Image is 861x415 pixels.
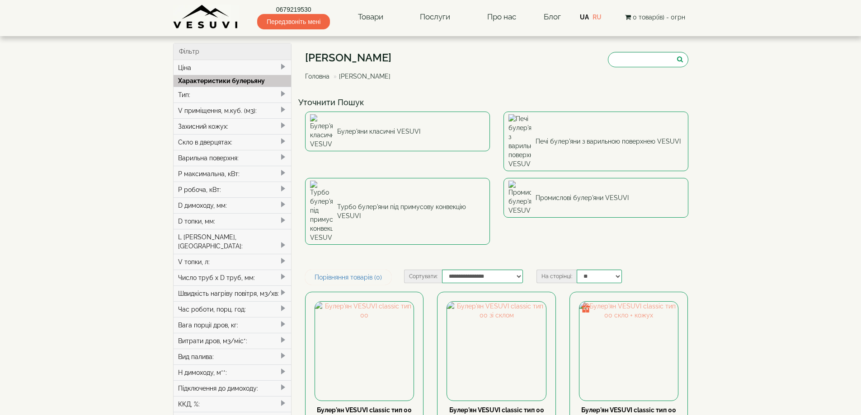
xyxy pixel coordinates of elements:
[174,75,292,87] div: Характеристики булерьяну
[447,302,546,400] img: Булер'ян VESUVI classic тип 00 зі склом
[317,406,412,414] a: Булер'ян VESUVI classic тип 00
[174,301,292,317] div: Час роботи, порц. год:
[257,5,330,14] a: 0679219530
[349,7,392,28] a: Товари
[174,103,292,118] div: V приміщення, м.куб. (м3):
[174,270,292,285] div: Число труб x D труб, мм:
[174,380,292,396] div: Підключення до димоходу:
[305,112,490,151] a: Булер'яни класичні VESUVI Булер'яни класичні VESUVI
[579,302,678,400] img: Булер'ян VESUVI classic тип 00 скло + кожух
[411,7,459,28] a: Послуги
[404,270,442,283] label: Сортувати:
[174,285,292,301] div: Швидкість нагріву повітря, м3/хв:
[633,14,685,21] span: 0 товар(ів) - 0грн
[478,7,525,28] a: Про нас
[174,254,292,270] div: V топки, л:
[174,333,292,349] div: Витрати дров, м3/міс*:
[580,14,589,21] a: UA
[315,302,414,400] img: Булер'ян VESUVI classic тип 00
[174,213,292,229] div: D топки, мм:
[305,52,397,64] h1: [PERSON_NAME]
[305,73,329,80] a: Головна
[174,134,292,150] div: Скло в дверцятах:
[174,60,292,75] div: Ціна
[174,43,292,60] div: Фільтр
[174,197,292,213] div: D димоходу, мм:
[305,270,391,285] a: Порівняння товарів (0)
[622,12,688,22] button: 0 товар(ів) - 0грн
[503,178,688,218] a: Промислові булер'яни VESUVI Промислові булер'яни VESUVI
[173,5,239,29] img: Завод VESUVI
[174,166,292,182] div: P максимальна, кВт:
[174,182,292,197] div: P робоча, кВт:
[305,178,490,245] a: Турбо булер'яни під примусову конвекцію VESUVI Турбо булер'яни під примусову конвекцію VESUVI
[298,98,695,107] h4: Уточнити Пошук
[174,396,292,412] div: ККД, %:
[508,181,531,215] img: Промислові булер'яни VESUVI
[174,87,292,103] div: Тип:
[593,14,602,21] a: RU
[174,364,292,380] div: H димоходу, м**:
[174,118,292,134] div: Захисний кожух:
[310,181,333,242] img: Турбо булер'яни під примусову конвекцію VESUVI
[310,114,333,149] img: Булер'яни класичні VESUVI
[508,114,531,168] img: Печі булер'яни з варильною поверхнею VESUVI
[174,229,292,254] div: L [PERSON_NAME], [GEOGRAPHIC_DATA]:
[536,270,577,283] label: На сторінці:
[544,12,561,21] a: Блог
[581,303,590,312] img: gift
[257,14,330,29] span: Передзвоніть мені
[174,349,292,364] div: Вид палива:
[503,112,688,171] a: Печі булер'яни з варильною поверхнею VESUVI Печі булер'яни з варильною поверхнею VESUVI
[174,150,292,166] div: Варильна поверхня:
[331,72,391,81] li: [PERSON_NAME]
[174,317,292,333] div: Вага порції дров, кг:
